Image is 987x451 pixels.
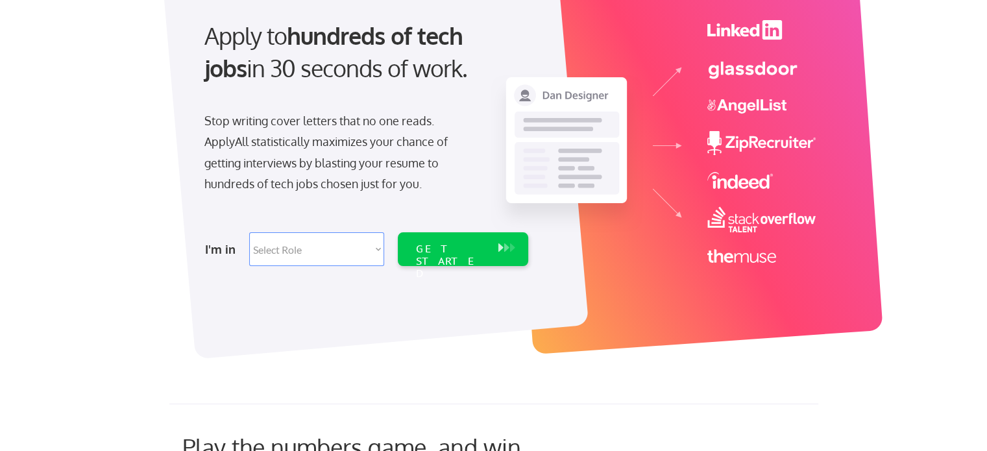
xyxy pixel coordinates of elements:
div: I'm in [205,239,241,260]
div: Apply to in 30 seconds of work. [204,19,523,85]
div: Stop writing cover letters that no one reads. ApplyAll statistically maximizes your chance of get... [204,110,471,195]
div: GET STARTED [416,243,485,280]
strong: hundreds of tech jobs [204,21,469,82]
